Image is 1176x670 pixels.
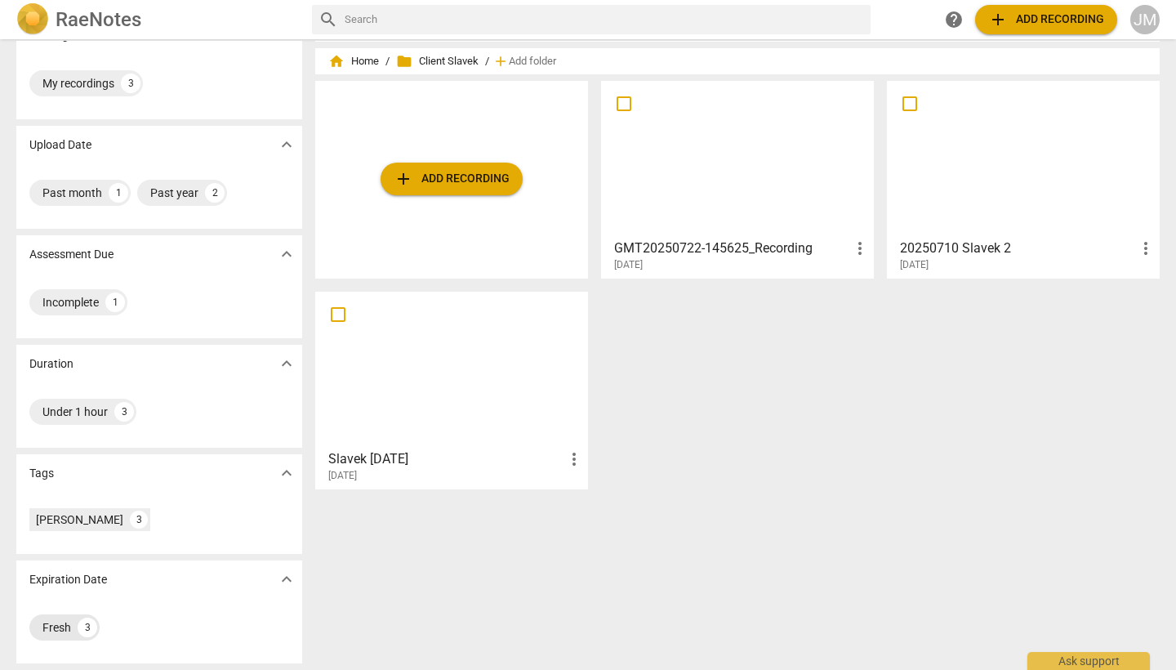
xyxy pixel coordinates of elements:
button: Upload [975,5,1117,34]
span: Home [328,53,379,69]
span: [DATE] [900,258,929,272]
div: Past year [150,185,198,201]
span: Client Slavek [396,53,479,69]
p: Expiration Date [29,571,107,588]
div: Under 1 hour [42,404,108,420]
div: Fresh [42,619,71,636]
a: 20250710 Slavek 2[DATE] [893,87,1154,271]
p: Duration [29,355,73,373]
span: / [385,56,390,68]
button: JM [1130,5,1160,34]
button: Show more [274,242,299,266]
div: 3 [114,402,134,422]
span: more_vert [564,449,584,469]
div: 1 [105,293,125,312]
span: expand_more [277,135,296,154]
button: Upload [381,163,523,195]
span: search [318,10,338,29]
h3: GMT20250722-145625_Recording [614,239,850,258]
button: Show more [274,567,299,592]
div: Past month [42,185,102,201]
a: LogoRaeNotes [16,3,299,36]
span: home [328,53,345,69]
span: expand_more [277,244,296,264]
span: add [492,53,509,69]
span: [DATE] [328,469,357,483]
h3: 20250710 Slavek 2 [900,239,1136,258]
p: Tags [29,465,54,482]
span: more_vert [1136,239,1156,258]
span: / [485,56,489,68]
span: expand_more [277,569,296,589]
div: 2 [205,183,225,203]
a: GMT20250722-145625_Recording[DATE] [607,87,868,271]
span: Add recording [988,10,1104,29]
div: Incomplete [42,294,99,310]
div: My recordings [42,75,114,92]
a: Help [939,5,969,34]
button: Show more [274,132,299,157]
span: Add folder [509,56,556,68]
div: 3 [78,618,97,637]
span: expand_more [277,354,296,373]
button: Show more [274,461,299,485]
span: [DATE] [614,258,643,272]
span: add [394,169,413,189]
a: Slavek [DATE][DATE] [321,297,582,482]
p: Upload Date [29,136,91,154]
img: Logo [16,3,49,36]
div: [PERSON_NAME] [36,511,123,528]
span: expand_more [277,463,296,483]
button: Show more [274,351,299,376]
input: Search [345,7,864,33]
span: Add recording [394,169,510,189]
span: add [988,10,1008,29]
h2: RaeNotes [56,8,141,31]
span: help [944,10,964,29]
div: 1 [109,183,128,203]
p: Assessment Due [29,246,114,263]
span: more_vert [850,239,870,258]
div: Ask support [1027,652,1150,670]
div: 3 [130,511,148,529]
div: 3 [121,74,140,93]
h3: Slavek 1July2025 [328,449,564,469]
span: folder [396,53,412,69]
